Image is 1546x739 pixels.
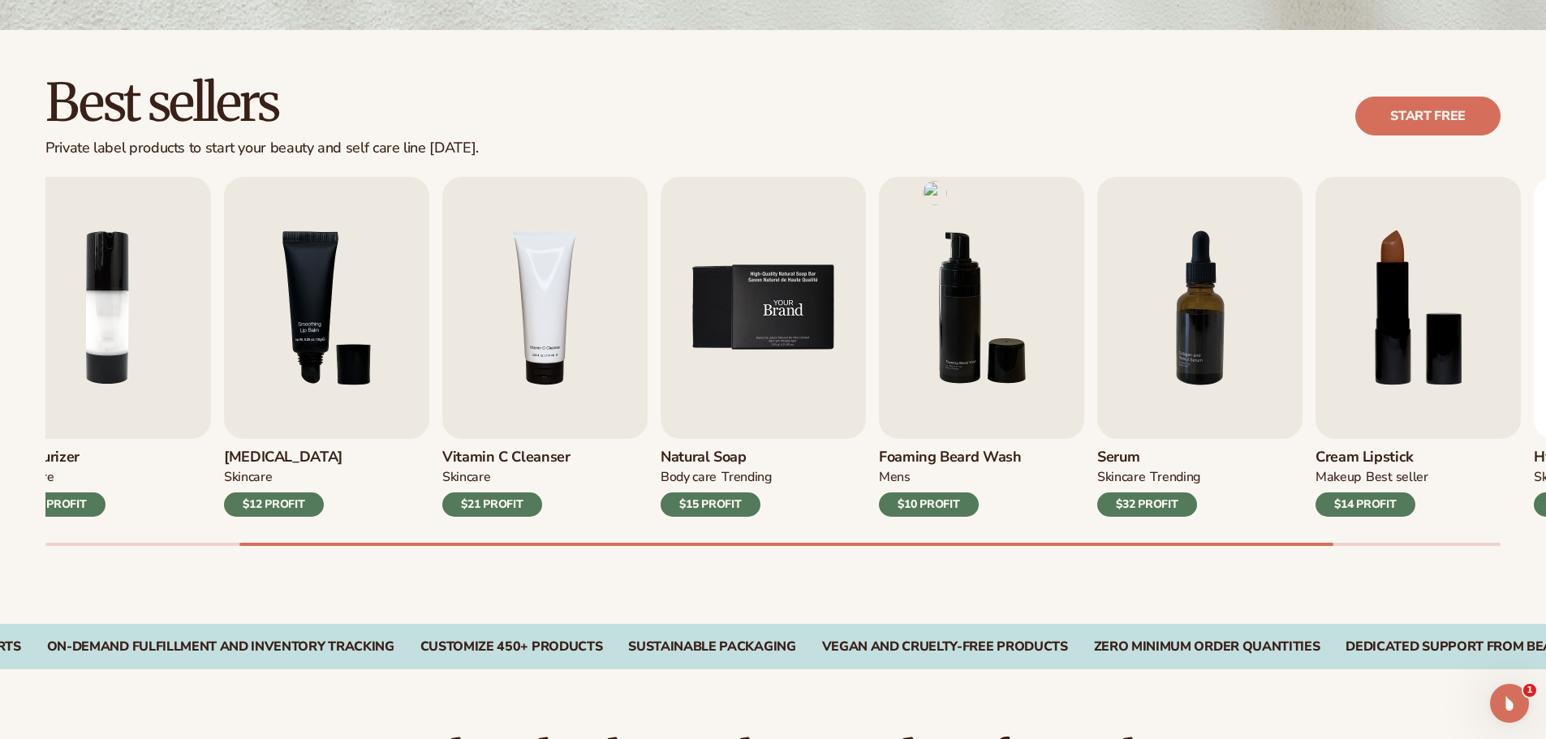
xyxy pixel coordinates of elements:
[45,75,479,130] h2: Best sellers
[1316,177,1521,517] a: 8 / 9
[879,449,1022,466] h3: Foaming beard wash
[1316,449,1428,466] h3: Cream Lipstick
[6,449,106,466] h3: Moisturizer
[1316,492,1415,517] div: $14 PROFIT
[661,449,772,466] h3: Natural Soap
[1097,449,1200,466] h3: Serum
[1490,684,1529,723] iframe: Intercom live chat
[6,177,211,517] a: 2 / 9
[420,639,603,655] div: CUSTOMIZE 450+ PRODUCTS
[1366,469,1428,486] div: BEST SELLER
[1523,684,1536,697] span: 1
[879,177,1084,517] a: 6 / 9
[923,181,947,205] div: Alibaba Image Search
[1316,469,1361,486] div: MAKEUP
[442,449,571,466] h3: Vitamin C Cleanser
[442,492,542,517] div: $21 PROFIT
[1094,639,1320,655] div: ZERO MINIMUM ORDER QUANTITIES
[442,469,490,486] div: Skincare
[879,492,979,517] div: $10 PROFIT
[224,469,272,486] div: SKINCARE
[1355,97,1501,135] a: Start free
[224,492,324,517] div: $12 PROFIT
[628,639,795,655] div: SUSTAINABLE PACKAGING
[1097,469,1145,486] div: SKINCARE
[442,177,648,517] a: 4 / 9
[47,639,394,655] div: On-Demand Fulfillment and Inventory Tracking
[923,181,947,205] img: upload-icon.svg
[661,177,866,517] a: 5 / 9
[224,177,429,517] a: 3 / 9
[721,469,771,486] div: TRENDING
[1097,177,1303,517] a: 7 / 9
[45,140,479,157] div: Private label products to start your beauty and self care line [DATE].
[661,492,760,517] div: $15 PROFIT
[661,469,717,486] div: BODY Care
[224,449,342,466] h3: [MEDICAL_DATA]
[879,469,911,486] div: mens
[661,177,866,439] img: Shopify Image 9
[1150,469,1199,486] div: TRENDING
[6,492,106,517] div: $17 PROFIT
[822,639,1068,655] div: VEGAN AND CRUELTY-FREE PRODUCTS
[1097,492,1197,517] div: $32 PROFIT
